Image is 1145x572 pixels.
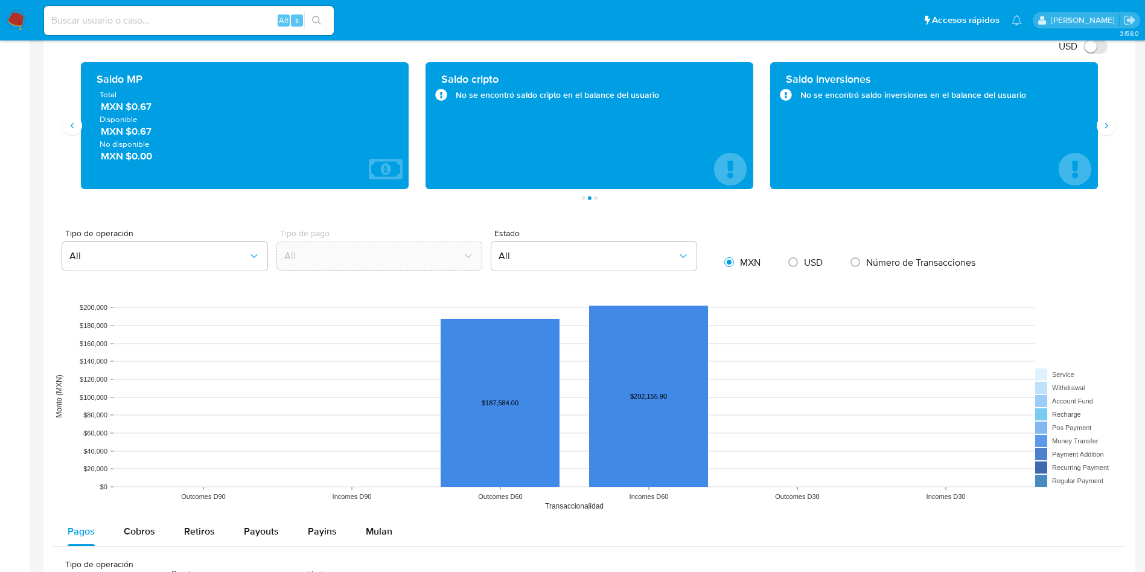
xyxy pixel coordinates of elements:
[932,14,1000,27] span: Accesos rápidos
[295,14,299,26] span: s
[1120,28,1139,38] span: 3.158.0
[1051,14,1119,26] p: ivonne.perezonofre@mercadolibre.com.mx
[44,13,334,28] input: Buscar usuario o caso...
[304,12,329,29] button: search-icon
[279,14,289,26] span: Alt
[1012,15,1022,25] a: Notificaciones
[1123,14,1136,27] a: Salir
